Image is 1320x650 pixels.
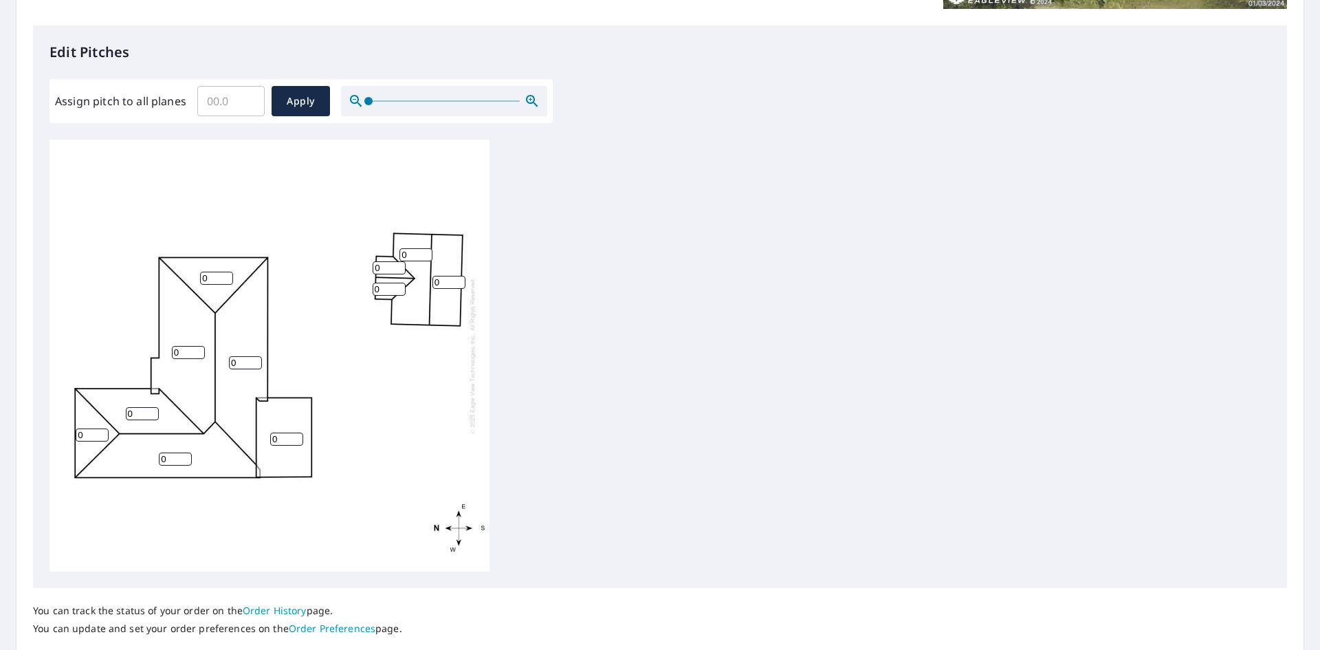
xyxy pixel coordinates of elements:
[272,86,330,116] button: Apply
[243,604,307,617] a: Order History
[49,42,1270,63] p: Edit Pitches
[283,93,319,110] span: Apply
[289,622,375,635] a: Order Preferences
[33,605,402,617] p: You can track the status of your order on the page.
[55,93,186,109] label: Assign pitch to all planes
[197,82,265,120] input: 00.0
[33,622,402,635] p: You can update and set your order preferences on the page.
